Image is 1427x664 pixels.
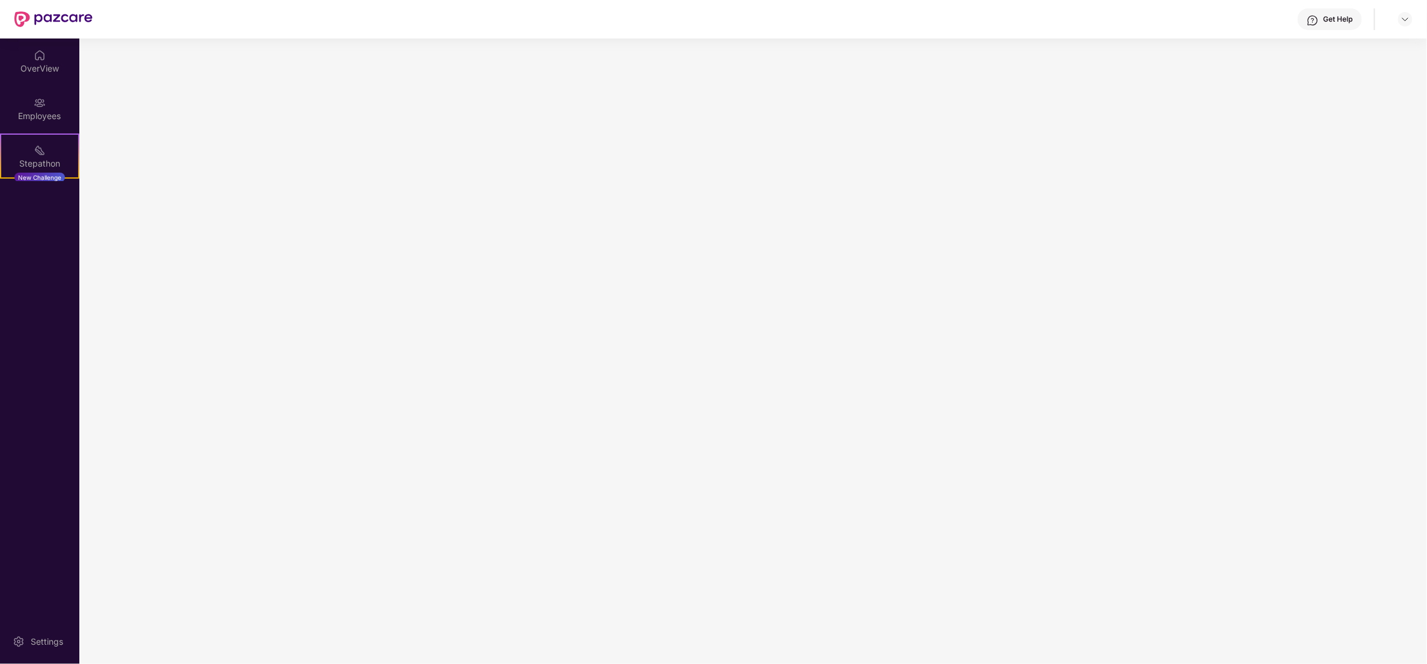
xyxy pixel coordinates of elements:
img: svg+xml;base64,PHN2ZyBpZD0iU2V0dGluZy0yMHgyMCIgeG1sbnM9Imh0dHA6Ly93d3cudzMub3JnLzIwMDAvc3ZnIiB3aW... [13,636,25,648]
div: Stepathon [1,158,78,170]
img: svg+xml;base64,PHN2ZyBpZD0iRW1wbG95ZWVzIiB4bWxucz0iaHR0cDovL3d3dy53My5vcmcvMjAwMC9zdmciIHdpZHRoPS... [34,97,46,109]
div: New Challenge [14,173,65,182]
div: Get Help [1324,14,1353,24]
img: svg+xml;base64,PHN2ZyB4bWxucz0iaHR0cDovL3d3dy53My5vcmcvMjAwMC9zdmciIHdpZHRoPSIyMSIgaGVpZ2h0PSIyMC... [34,144,46,156]
img: svg+xml;base64,PHN2ZyBpZD0iRHJvcGRvd24tMzJ4MzIiIHhtbG5zPSJodHRwOi8vd3d3LnczLm9yZy8yMDAwL3N2ZyIgd2... [1401,14,1410,24]
img: svg+xml;base64,PHN2ZyBpZD0iSGVscC0zMngzMiIgeG1sbnM9Imh0dHA6Ly93d3cudzMub3JnLzIwMDAvc3ZnIiB3aWR0aD... [1307,14,1319,26]
img: svg+xml;base64,PHN2ZyBpZD0iSG9tZSIgeG1sbnM9Imh0dHA6Ly93d3cudzMub3JnLzIwMDAvc3ZnIiB3aWR0aD0iMjAiIG... [34,49,46,61]
img: New Pazcare Logo [14,11,93,27]
div: Settings [27,636,67,648]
